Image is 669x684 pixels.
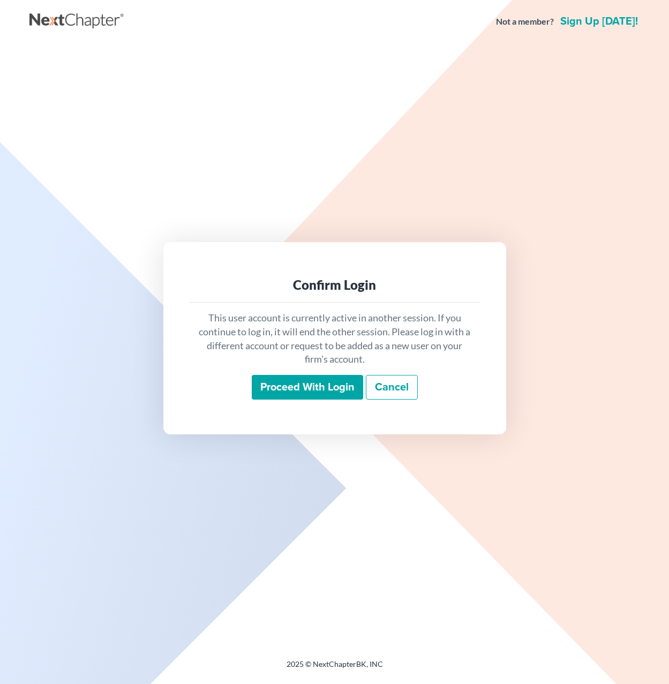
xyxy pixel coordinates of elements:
[496,16,554,28] strong: Not a member?
[366,375,418,400] a: Cancel
[198,276,472,294] div: Confirm Login
[29,659,640,678] div: 2025 © NextChapterBK, INC
[252,375,363,400] input: Proceed with login
[558,16,640,27] a: Sign up [DATE]!
[198,311,472,366] p: This user account is currently active in another session. If you continue to log in, it will end ...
